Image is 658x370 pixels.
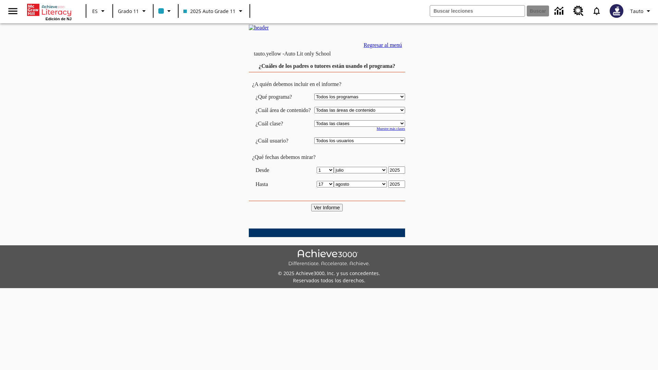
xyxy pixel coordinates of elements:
[630,8,643,15] span: Tauto
[118,8,139,15] span: Grado 11
[249,81,405,87] td: ¿A quién debemos incluir en el informe?
[256,94,311,100] td: ¿Qué programa?
[254,51,345,57] td: tauto.yellow -
[364,42,402,48] a: Regresar al menú
[256,137,311,144] td: ¿Cuál usuario?
[46,17,72,21] span: Edición de NJ
[156,5,176,17] button: El color de la clase es azul claro. Cambiar el color de la clase.
[610,4,623,18] img: Avatar
[256,120,311,127] td: ¿Cuál clase?
[569,2,588,20] a: Centro de recursos, Se abrirá en una pestaña nueva.
[311,204,343,211] input: Ver Informe
[256,181,311,188] td: Hasta
[27,2,72,21] div: Portada
[284,51,331,57] nobr: Auto Lit only School
[256,107,311,113] nobr: ¿Cuál área de contenido?
[627,5,655,17] button: Perfil/Configuración
[181,5,247,17] button: Clase: 2025 Auto Grade 11, Selecciona una clase
[183,8,235,15] span: 2025 Auto Grade 11
[288,249,370,267] img: Achieve3000 Differentiate Accelerate Achieve
[92,8,98,15] span: ES
[550,2,569,21] a: Centro de información
[606,2,627,20] button: Escoja un nuevo avatar
[377,127,405,131] a: Muestre más clases
[249,25,269,31] img: header
[256,166,311,174] td: Desde
[258,63,395,69] a: ¿Cuáles de los padres o tutores están usando el programa?
[430,5,525,16] input: Buscar campo
[88,5,110,17] button: Lenguaje: ES, Selecciona un idioma
[588,2,606,20] a: Notificaciones
[249,154,405,160] td: ¿Qué fechas debemos mirar?
[3,1,23,21] button: Abrir el menú lateral
[115,5,151,17] button: Grado: Grado 11, Elige un grado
